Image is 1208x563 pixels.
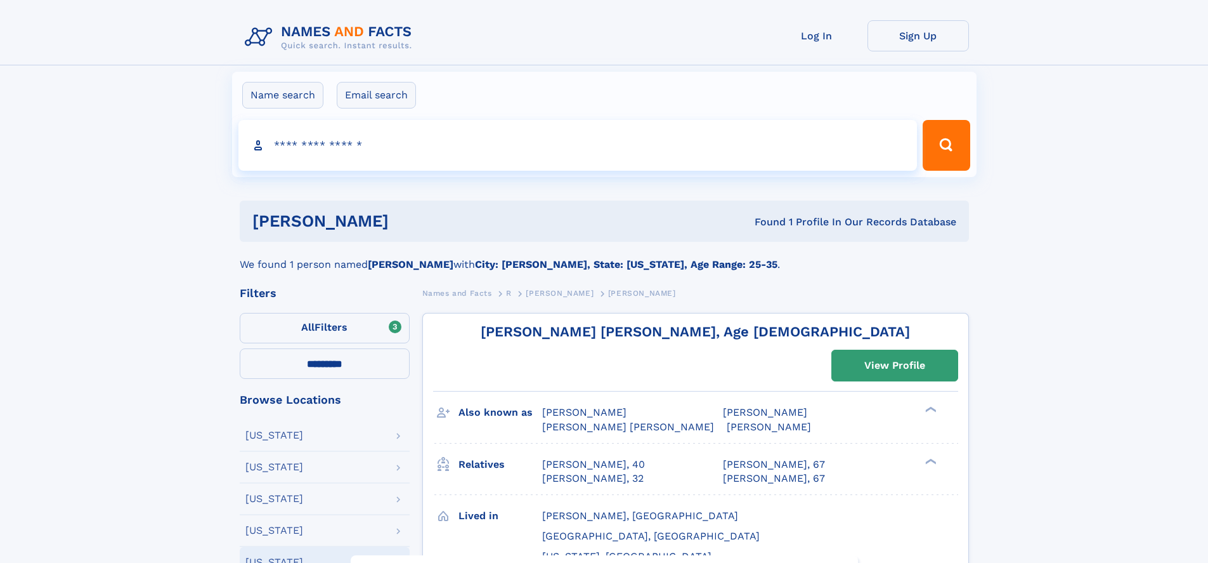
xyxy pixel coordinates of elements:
[240,288,410,299] div: Filters
[832,350,958,381] a: View Profile
[542,458,645,472] a: [PERSON_NAME], 40
[571,215,956,229] div: Found 1 Profile In Our Records Database
[608,289,676,298] span: [PERSON_NAME]
[526,289,594,298] span: [PERSON_NAME]
[723,458,825,472] a: [PERSON_NAME], 67
[506,285,512,301] a: R
[542,421,714,433] span: [PERSON_NAME] [PERSON_NAME]
[240,242,969,272] div: We found 1 person named with .
[240,394,410,406] div: Browse Locations
[542,472,644,486] a: [PERSON_NAME], 32
[766,20,867,51] a: Log In
[301,321,315,333] span: All
[368,258,453,270] b: [PERSON_NAME]
[923,120,970,171] button: Search Button
[922,406,937,414] div: ❯
[458,454,542,475] h3: Relatives
[867,20,969,51] a: Sign Up
[245,430,303,440] div: [US_STATE]
[481,324,910,340] a: [PERSON_NAME] [PERSON_NAME], Age [DEMOGRAPHIC_DATA]
[542,550,711,562] span: [US_STATE], [GEOGRAPHIC_DATA]
[240,313,410,343] label: Filters
[723,406,807,418] span: [PERSON_NAME]
[542,406,627,418] span: [PERSON_NAME]
[723,472,825,486] a: [PERSON_NAME], 67
[422,285,492,301] a: Names and Facts
[542,530,760,542] span: [GEOGRAPHIC_DATA], [GEOGRAPHIC_DATA]
[506,289,512,298] span: R
[922,457,937,465] div: ❯
[245,526,303,536] div: [US_STATE]
[727,421,811,433] span: [PERSON_NAME]
[245,462,303,472] div: [US_STATE]
[458,505,542,527] h3: Lived in
[864,351,925,380] div: View Profile
[242,82,323,109] label: Name search
[458,402,542,423] h3: Also known as
[475,258,777,270] b: City: [PERSON_NAME], State: [US_STATE], Age Range: 25-35
[240,20,422,55] img: Logo Names and Facts
[245,494,303,504] div: [US_STATE]
[337,82,416,109] label: Email search
[238,120,918,171] input: search input
[252,213,572,229] h1: [PERSON_NAME]
[542,510,738,522] span: [PERSON_NAME], [GEOGRAPHIC_DATA]
[526,285,594,301] a: [PERSON_NAME]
